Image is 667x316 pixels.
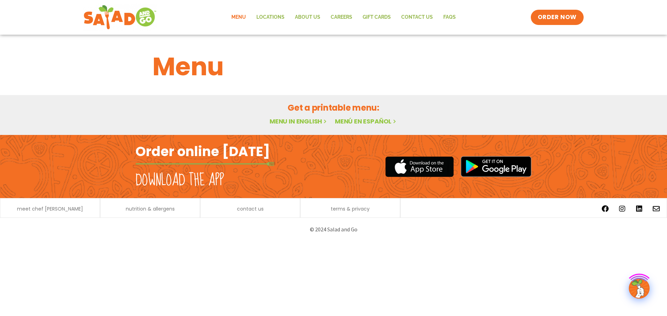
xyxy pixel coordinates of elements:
a: FAQs [438,9,461,25]
a: meet chef [PERSON_NAME] [17,206,83,211]
h2: Get a printable menu: [153,102,514,114]
nav: Menu [226,9,461,25]
h2: Download the app [135,171,224,190]
p: © 2024 Salad and Go [139,225,528,234]
a: Menu in English [270,117,328,126]
a: GIFT CARDS [357,9,396,25]
a: Locations [251,9,290,25]
img: fork [135,162,274,166]
a: Contact Us [396,9,438,25]
a: Menu [226,9,251,25]
img: new-SAG-logo-768×292 [83,3,157,31]
a: nutrition & allergens [126,206,175,211]
a: Careers [326,9,357,25]
span: ORDER NOW [538,13,577,22]
a: ORDER NOW [531,10,584,25]
img: appstore [385,155,454,178]
h1: Menu [153,48,514,85]
a: Menú en español [335,117,397,126]
img: google_play [461,156,532,177]
a: contact us [237,206,264,211]
h2: Order online [DATE] [135,143,270,160]
a: About Us [290,9,326,25]
a: terms & privacy [331,206,370,211]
